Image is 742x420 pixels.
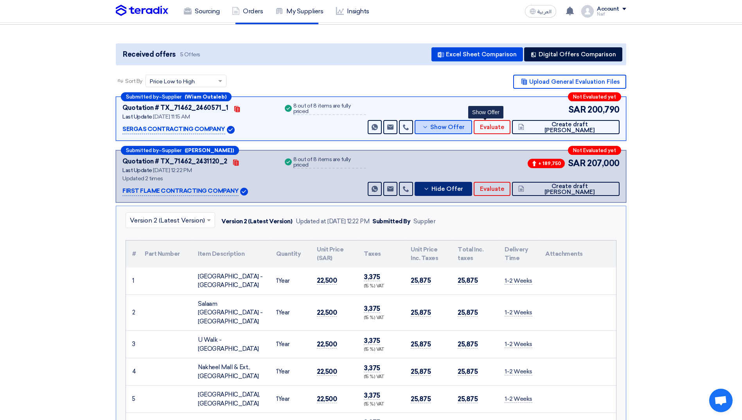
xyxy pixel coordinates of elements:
td: Year [270,358,311,386]
span: 1 [276,309,278,316]
button: Show Offer [415,120,472,134]
button: Evaluate [474,182,510,196]
div: Nakheel Mall & Ext., [GEOGRAPHIC_DATA] [198,363,264,381]
span: 200,790 [587,103,620,116]
div: [GEOGRAPHIC_DATA] - [GEOGRAPHIC_DATA] [198,272,264,290]
a: Sourcing [178,3,226,20]
span: 22,500 [317,276,337,285]
th: Delivery Time [498,241,539,267]
span: [DATE] 12:22 PM [153,167,192,174]
span: 1-2 Weeks [505,341,532,348]
button: Upload General Evaluation Files [513,75,626,89]
p: SERGAS CONTRACTING COMPANY [122,125,225,134]
div: (15 %) VAT [364,401,398,408]
span: 25,875 [411,340,431,348]
td: Year [270,386,311,413]
span: 207,000 [587,157,620,170]
img: profile_test.png [581,5,594,18]
button: Create draft [PERSON_NAME] [512,120,620,134]
div: (15 %) VAT [364,315,398,321]
th: Total Inc. taxes [451,241,498,267]
div: Account [597,6,619,13]
span: Price Low to High [150,77,195,86]
span: 3,375 [364,337,380,345]
td: 5 [126,386,138,413]
div: Updated 2 times [122,174,274,183]
div: Open chat [709,389,733,412]
td: 1 [126,267,138,295]
div: 8 out of 8 items are fully priced [293,103,366,115]
span: 1 [276,368,278,375]
th: Taxes [358,241,404,267]
td: Year [270,294,311,331]
span: Create draft [PERSON_NAME] [526,122,613,133]
span: 22,500 [317,309,337,317]
span: 22,500 [317,395,337,403]
span: Submitted by [126,94,159,99]
button: Digital Offers Comparison [524,47,622,61]
span: Evaluate [480,124,504,130]
span: Last Update [122,167,152,174]
span: العربية [537,9,552,14]
div: Submitted By [372,217,410,226]
div: U Walk - [GEOGRAPHIC_DATA] [198,336,264,353]
span: Create draft [PERSON_NAME] [526,183,613,195]
span: Last Update [122,113,152,120]
th: Unit Price (SAR) [311,241,358,267]
span: Not Evaluated yet [573,148,616,153]
div: Show Offer [468,106,503,118]
div: Naif [597,12,626,16]
div: Version 2 (Latest Version) [221,217,293,226]
div: (15 %) VAT [364,346,398,353]
span: 1-2 Weeks [505,277,532,285]
a: My Suppliers [269,3,329,20]
td: 3 [126,331,138,358]
div: (15 %) VAT [364,374,398,381]
div: Updated at [DATE] 12:22 PM [296,217,370,226]
button: Evaluate [474,120,510,134]
span: Submitted by [126,148,159,153]
span: 5 Offers [180,51,200,58]
span: 3,375 [364,391,380,400]
div: Supplier [413,217,435,226]
a: Insights [330,3,375,20]
span: 25,875 [411,368,431,376]
div: Quotation # TX_71462_2460571_1 [122,103,228,113]
button: العربية [525,5,556,18]
span: Evaluate [480,186,504,192]
span: 1 [276,395,278,402]
span: SAR [568,157,586,170]
div: [GEOGRAPHIC_DATA], [GEOGRAPHIC_DATA] [198,390,264,408]
span: [DATE] 11:15 AM [153,113,190,120]
div: (15 %) VAT [364,283,398,290]
span: Not Evaluated yet [573,94,616,99]
img: Teradix logo [116,5,168,16]
b: (Wiam Outaleb) [185,94,226,99]
span: 1-2 Weeks [505,368,532,375]
span: 3,375 [364,364,380,372]
th: Attachments [539,241,616,267]
button: Hide Offer [415,182,472,196]
a: Orders [226,3,269,20]
span: 1-2 Weeks [505,395,532,403]
span: Supplier [162,148,181,153]
img: Verified Account [240,188,248,196]
div: Quotation # TX_71462_2431120_2 [122,157,227,166]
span: 3,375 [364,305,380,313]
span: Sort By [125,77,142,85]
span: 1 [276,341,278,348]
div: 8 out of 8 items are fully priced [293,157,366,169]
span: 25,875 [411,309,431,317]
td: 2 [126,294,138,331]
th: Quantity [270,241,311,267]
span: 25,875 [458,309,478,317]
button: Excel Sheet Comparison [431,47,523,61]
th: Unit Price Inc. Taxes [404,241,451,267]
span: SAR [568,103,586,116]
th: Part Number [138,241,192,267]
p: FIRST FLAME CONTRACTING COMPANY [122,187,239,196]
span: 22,500 [317,340,337,348]
span: 25,875 [458,276,478,285]
span: 1-2 Weeks [505,309,532,316]
span: Show Offer [430,124,465,130]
